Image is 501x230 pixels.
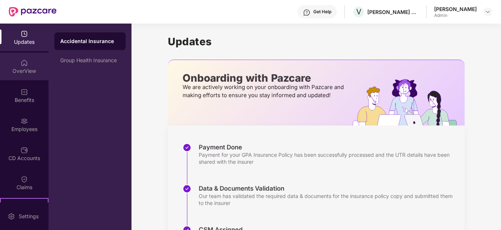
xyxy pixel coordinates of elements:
[199,192,457,206] div: Our team has validated the required data & documents for the insurance policy copy and submitted ...
[183,184,191,193] img: svg+xml;base64,PHN2ZyBpZD0iU3RlcC1Eb25lLTMyeDMyIiB4bWxucz0iaHR0cDovL3d3dy53My5vcmcvMjAwMC9zdmciIH...
[21,146,28,154] img: svg+xml;base64,PHN2ZyBpZD0iQ0RfQWNjb3VudHMiIGRhdGEtbmFtZT0iQ0QgQWNjb3VudHMiIHhtbG5zPSJodHRwOi8vd3...
[183,83,346,99] p: We are actively working on your onboarding with Pazcare and making efforts to ensure you stay inf...
[8,213,15,220] img: svg+xml;base64,PHN2ZyBpZD0iU2V0dGluZy0yMHgyMCIgeG1sbnM9Imh0dHA6Ly93d3cudzMub3JnLzIwMDAvc3ZnIiB3aW...
[199,184,457,192] div: Data & Documents Validation
[21,88,28,96] img: svg+xml;base64,PHN2ZyBpZD0iQmVuZWZpdHMiIHhtbG5zPSJodHRwOi8vd3d3LnczLm9yZy8yMDAwL3N2ZyIgd2lkdGg9Ij...
[9,7,57,17] img: New Pazcare Logo
[356,7,361,16] span: V
[168,35,465,48] h1: Updates
[313,9,331,15] div: Get Help
[21,176,28,183] img: svg+xml;base64,PHN2ZyBpZD0iQ2xhaW0iIHhtbG5zPSJodHRwOi8vd3d3LnczLm9yZy8yMDAwL3N2ZyIgd2lkdGg9IjIwIi...
[367,8,419,15] div: [PERSON_NAME] ESTATES DEVELOPERS PRIVATE LIMITED
[199,151,457,165] div: Payment for your GPA Insurance Policy has been successfully processed and the UTR details have be...
[353,79,465,125] img: hrOnboarding
[17,213,41,220] div: Settings
[60,57,120,63] div: Group Health Insurance
[21,30,28,38] img: svg+xml;base64,PHN2ZyBpZD0iVXBkYXRlZCIgeG1sbnM9Imh0dHA6Ly93d3cudzMub3JnLzIwMDAvc3ZnIiB3aWR0aD0iMj...
[485,9,491,15] img: svg+xml;base64,PHN2ZyBpZD0iRHJvcGRvd24tMzJ4MzIiIHhtbG5zPSJodHRwOi8vd3d3LnczLm9yZy8yMDAwL3N2ZyIgd2...
[434,13,477,18] div: Admin
[303,9,310,16] img: svg+xml;base64,PHN2ZyBpZD0iSGVscC0zMngzMiIgeG1sbnM9Imh0dHA6Ly93d3cudzMub3JnLzIwMDAvc3ZnIiB3aWR0aD...
[21,59,28,67] img: svg+xml;base64,PHN2ZyBpZD0iSG9tZSIgeG1sbnM9Imh0dHA6Ly93d3cudzMub3JnLzIwMDAvc3ZnIiB3aWR0aD0iMjAiIG...
[60,38,120,45] div: Accidental Insurance
[21,117,28,125] img: svg+xml;base64,PHN2ZyBpZD0iRW1wbG95ZWVzIiB4bWxucz0iaHR0cDovL3d3dy53My5vcmcvMjAwMC9zdmciIHdpZHRoPS...
[434,6,477,13] div: [PERSON_NAME]
[183,143,191,152] img: svg+xml;base64,PHN2ZyBpZD0iU3RlcC1Eb25lLTMyeDMyIiB4bWxucz0iaHR0cDovL3d3dy53My5vcmcvMjAwMC9zdmciIH...
[183,75,346,81] p: Onboarding with Pazcare
[199,143,457,151] div: Payment Done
